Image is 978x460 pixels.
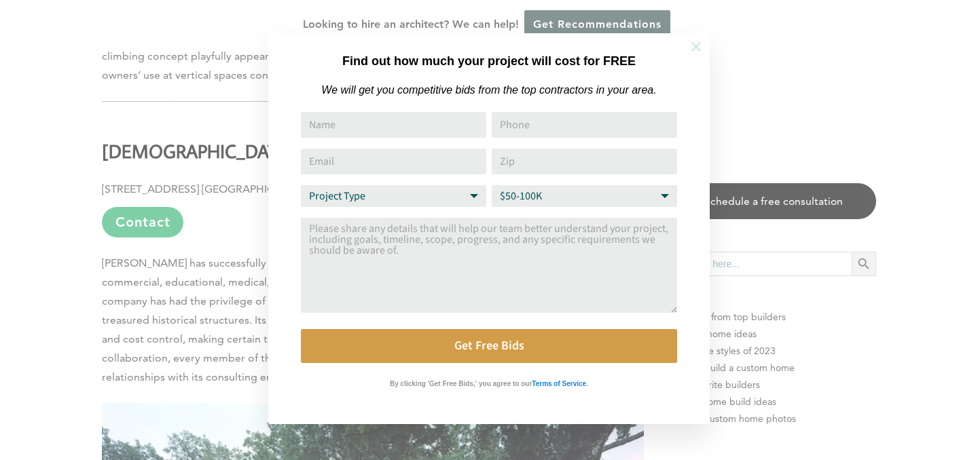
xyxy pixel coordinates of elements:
[301,218,677,313] textarea: Comment or Message
[301,112,486,138] input: Name
[342,54,636,68] strong: Find out how much your project will cost for FREE
[492,149,677,174] input: Zip
[492,185,677,207] select: Budget Range
[321,84,656,96] em: We will get you competitive bids from the top contractors in your area.
[492,112,677,138] input: Phone
[532,380,586,387] strong: Terms of Service
[586,380,588,387] strong: .
[672,23,720,71] button: Close
[301,185,486,207] select: Project Type
[301,149,486,174] input: Email Address
[532,377,586,388] a: Terms of Service
[301,329,677,363] button: Get Free Bids
[390,380,532,387] strong: By clicking 'Get Free Bids,' you agree to our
